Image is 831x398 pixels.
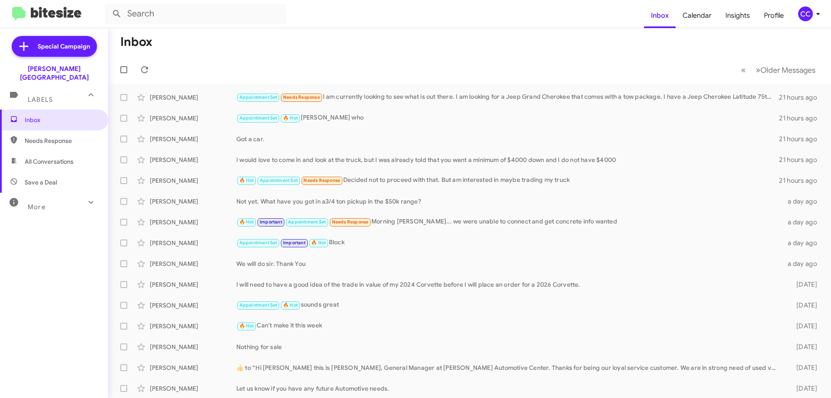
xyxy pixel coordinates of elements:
span: Save a Deal [25,178,57,187]
div: [PERSON_NAME] [150,259,236,268]
span: Appointment Set [239,115,277,121]
div: 21 hours ago [779,114,824,123]
div: Decided not to proceed with that. But am interested in maybe trading my truck [236,175,779,185]
div: a day ago [783,218,824,227]
div: Not yet. What have you got in a3/4 ton pickup in the $50k range? [236,197,783,206]
a: Inbox [644,3,676,28]
div: I would love to come in and look at the truck, but I was already told that you want a minimum of ... [236,155,779,164]
span: Appointment Set [239,240,277,246]
div: [PERSON_NAME] [150,239,236,247]
div: We will do sir. Thank You [236,259,783,268]
span: Appointment Set [239,94,277,100]
span: 🔥 Hot [239,178,254,183]
a: Insights [718,3,757,28]
div: [PERSON_NAME] [150,155,236,164]
div: Block [236,238,783,248]
span: Older Messages [760,65,815,75]
a: Calendar [676,3,718,28]
button: CC [791,6,821,21]
div: [DATE] [783,322,824,330]
span: 🔥 Hot [311,240,326,246]
div: [PERSON_NAME] [150,114,236,123]
div: [DATE] [783,343,824,351]
div: [PERSON_NAME] [150,343,236,351]
span: 🔥 Hot [283,115,298,121]
div: a day ago [783,239,824,247]
a: Profile [757,3,791,28]
div: 21 hours ago [779,93,824,102]
span: Needs Response [25,136,98,145]
div: [DATE] [783,363,824,372]
div: 21 hours ago [779,176,824,185]
div: [DATE] [783,384,824,393]
span: » [756,65,760,75]
div: Nothing for sale [236,343,783,351]
div: 21 hours ago [779,135,824,143]
span: More [28,203,45,211]
button: Previous [736,61,751,79]
div: [PERSON_NAME] [150,218,236,227]
span: All Conversations [25,157,74,166]
input: Search [105,3,287,24]
span: Inbox [25,116,98,124]
a: Special Campaign [12,36,97,57]
div: [PERSON_NAME] [150,363,236,372]
span: Important [283,240,306,246]
span: 🔥 Hot [283,302,298,308]
div: [PERSON_NAME] [150,197,236,206]
span: Special Campaign [38,42,90,51]
div: Morning [PERSON_NAME]... we were unable to connect and get concrete info wanted [236,217,783,227]
div: Got a car. [236,135,779,143]
div: [PERSON_NAME] [150,301,236,310]
span: Important [260,219,282,225]
span: Needs Response [303,178,340,183]
div: [PERSON_NAME] who [236,113,779,123]
div: [PERSON_NAME] [150,135,236,143]
div: Can't make it this week [236,321,783,331]
span: Appointment Set [288,219,326,225]
div: [PERSON_NAME] [150,93,236,102]
span: 🔥 Hot [239,219,254,225]
span: Needs Response [332,219,369,225]
span: « [741,65,746,75]
div: I am currently looking to see what is out there. I am looking for a Jeep Grand Cherokee that come... [236,92,779,102]
span: Needs Response [283,94,320,100]
div: [PERSON_NAME] [150,322,236,330]
div: [DATE] [783,280,824,289]
div: [DATE] [783,301,824,310]
div: Let us know if you have any future Automotive needs. [236,384,783,393]
div: ​👍​ to “ Hi [PERSON_NAME] this is [PERSON_NAME], General Manager at [PERSON_NAME] Automotive Cent... [236,363,783,372]
button: Next [750,61,821,79]
div: a day ago [783,259,824,268]
span: Labels [28,96,53,104]
div: sounds great [236,300,783,310]
div: [PERSON_NAME] [150,176,236,185]
nav: Page navigation example [736,61,821,79]
span: 🔥 Hot [239,323,254,329]
div: [PERSON_NAME] [150,384,236,393]
span: Appointment Set [239,302,277,308]
div: [PERSON_NAME] [150,280,236,289]
div: a day ago [783,197,824,206]
h1: Inbox [120,35,152,49]
div: CC [798,6,813,21]
div: I will need to have a good idea of the trade in value of my 2024 Corvette before I will place an ... [236,280,783,289]
div: 21 hours ago [779,155,824,164]
span: Appointment Set [260,178,298,183]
